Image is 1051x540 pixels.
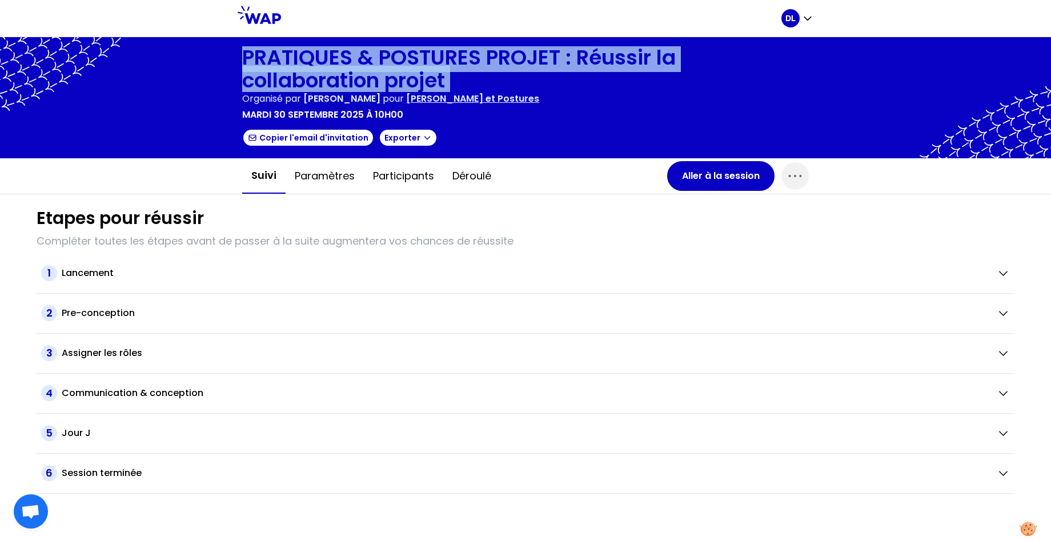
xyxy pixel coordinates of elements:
button: Aller à la session [667,161,775,191]
h2: Jour J [62,426,91,440]
button: 6Session terminée [41,465,1010,481]
span: 5 [41,425,57,441]
div: Ouvrir le chat [14,494,48,529]
button: Participants [364,159,443,193]
span: 4 [41,385,57,401]
button: 2Pre-conception [41,305,1010,321]
p: Organisé par [242,92,301,106]
button: 1Lancement [41,265,1010,281]
button: DL [781,9,813,27]
h1: PRATIQUES & POSTURES PROJET : Réussir la collaboration projet [242,46,809,92]
span: 3 [41,345,57,361]
span: [PERSON_NAME] [303,92,380,105]
button: Exporter [379,129,438,147]
h2: Pre-conception [62,306,135,320]
p: pour [383,92,404,106]
h2: Communication & conception [62,386,203,400]
h2: Session terminée [62,466,142,480]
button: 3Assigner les rôles [41,345,1010,361]
button: 5Jour J [41,425,1010,441]
button: Suivi [242,158,286,194]
h2: Lancement [62,266,114,280]
h2: Assigner les rôles [62,346,142,360]
h1: Etapes pour réussir [37,208,204,229]
button: 4Communication & conception [41,385,1010,401]
button: Copier l'email d'invitation [242,129,374,147]
p: Compléter toutes les étapes avant de passer à la suite augmentera vos chances de réussite [37,233,1014,249]
p: DL [785,13,796,24]
button: Déroulé [443,159,500,193]
p: mardi 30 septembre 2025 à 10h00 [242,108,403,122]
span: 1 [41,265,57,281]
p: [PERSON_NAME] et Postures [406,92,539,106]
span: 6 [41,465,57,481]
span: 2 [41,305,57,321]
button: Paramètres [286,159,364,193]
